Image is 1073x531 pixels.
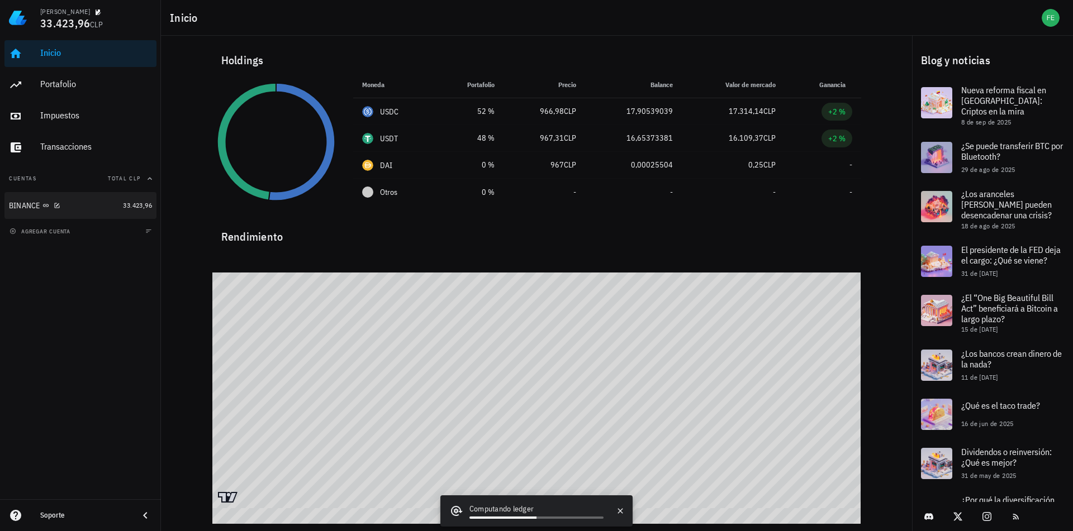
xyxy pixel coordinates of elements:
span: CLP [564,133,576,143]
div: Rendimiento [212,219,861,246]
a: Transacciones [4,134,156,161]
span: 29 de ago de 2025 [961,165,1015,174]
a: BINANCE 33.423,96 [4,192,156,219]
a: Charting by TradingView [218,492,238,503]
div: USDC-icon [362,106,373,117]
span: 31 de may de 2025 [961,471,1017,480]
span: CLP [90,20,103,30]
div: 0 % [444,186,495,198]
div: 52 % [444,106,495,117]
a: ¿Qué es el taco trade? 16 de jun de 2025 [912,390,1073,439]
a: Portafolio [4,71,156,98]
span: ¿Se puede transferir BTC por Bluetooth? [961,140,1063,162]
span: ¿Qué es el taco trade? [961,400,1040,411]
div: Blog y noticias [912,42,1073,78]
span: Otros [380,186,397,198]
span: 16 de jun de 2025 [961,419,1014,428]
div: avatar [1042,9,1060,27]
a: Nueva reforma fiscal en [GEOGRAPHIC_DATA]: Criptos en la mira 8 de sep de 2025 [912,78,1073,133]
button: CuentasTotal CLP [4,165,156,192]
a: ¿El “One Big Beautiful Bill Act” beneficiará a Bitcoin a largo plazo? 15 de [DATE] [912,286,1073,341]
span: Dividendos o reinversión: ¿Qué es mejor? [961,446,1052,468]
div: USDT [380,133,398,144]
span: agregar cuenta [12,228,70,235]
span: CLP [763,106,776,116]
a: Impuestos [4,103,156,130]
span: CLP [763,133,776,143]
div: Portafolio [40,79,152,89]
img: LedgiFi [9,9,27,27]
span: 31 de [DATE] [961,269,998,278]
span: - [773,187,776,197]
span: ¿Los aranceles [PERSON_NAME] pueden desencadenar una crisis? [961,188,1052,221]
span: - [849,160,852,170]
span: ¿Los bancos crean dinero de la nada? [961,348,1062,370]
div: 16,65373381 [594,132,673,144]
span: 967 [550,160,564,170]
span: 18 de ago de 2025 [961,222,1015,230]
div: 48 % [444,132,495,144]
span: 966,98 [540,106,564,116]
th: Portafolio [435,71,504,98]
th: Precio [504,71,585,98]
span: 11 de [DATE] [961,373,998,381]
span: 17.314,14 [729,106,763,116]
span: Ganancia [819,80,852,89]
span: Total CLP [108,175,141,182]
th: Balance [585,71,682,98]
div: 0,00025504 [594,159,673,171]
a: El presidente de la FED deja el cargo: ¿Qué se viene? 31 de [DATE] [912,237,1073,286]
span: CLP [763,160,776,170]
span: - [573,187,576,197]
span: El presidente de la FED deja el cargo: ¿Qué se viene? [961,244,1061,266]
div: Holdings [212,42,861,78]
span: 0,25 [748,160,763,170]
div: DAI-icon [362,160,373,171]
div: Impuestos [40,110,152,121]
div: Soporte [40,511,130,520]
span: Nueva reforma fiscal en [GEOGRAPHIC_DATA]: Criptos en la mira [961,84,1046,117]
span: CLP [564,106,576,116]
span: 16.109,37 [729,133,763,143]
div: USDC [380,106,399,117]
h1: Inicio [170,9,202,27]
div: Inicio [40,47,152,58]
a: Dividendos o reinversión: ¿Qué es mejor? 31 de may de 2025 [912,439,1073,488]
div: 17,90539039 [594,106,673,117]
div: USDT-icon [362,133,373,144]
a: Inicio [4,40,156,67]
th: Moneda [353,71,435,98]
span: 33.423,96 [123,201,152,209]
span: - [849,187,852,197]
span: 15 de [DATE] [961,325,998,333]
span: 8 de sep de 2025 [961,118,1011,126]
span: - [670,187,673,197]
div: 0 % [444,159,495,171]
th: Valor de mercado [682,71,785,98]
a: ¿Los bancos crean dinero de la nada? 11 de [DATE] [912,341,1073,390]
div: [PERSON_NAME] [40,7,90,16]
span: 967,31 [540,133,564,143]
span: CLP [564,160,576,170]
div: BINANCE [9,201,40,211]
span: ¿El “One Big Beautiful Bill Act” beneficiará a Bitcoin a largo plazo? [961,292,1058,324]
div: Computando ledger [469,503,604,516]
a: ¿Se puede transferir BTC por Bluetooth? 29 de ago de 2025 [912,133,1073,182]
div: Transacciones [40,141,152,152]
a: ¿Los aranceles [PERSON_NAME] pueden desencadenar una crisis? 18 de ago de 2025 [912,182,1073,237]
div: +2 % [828,133,846,144]
button: agregar cuenta [7,226,75,237]
div: DAI [380,160,393,171]
span: 33.423,96 [40,16,90,31]
div: +2 % [828,106,846,117]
